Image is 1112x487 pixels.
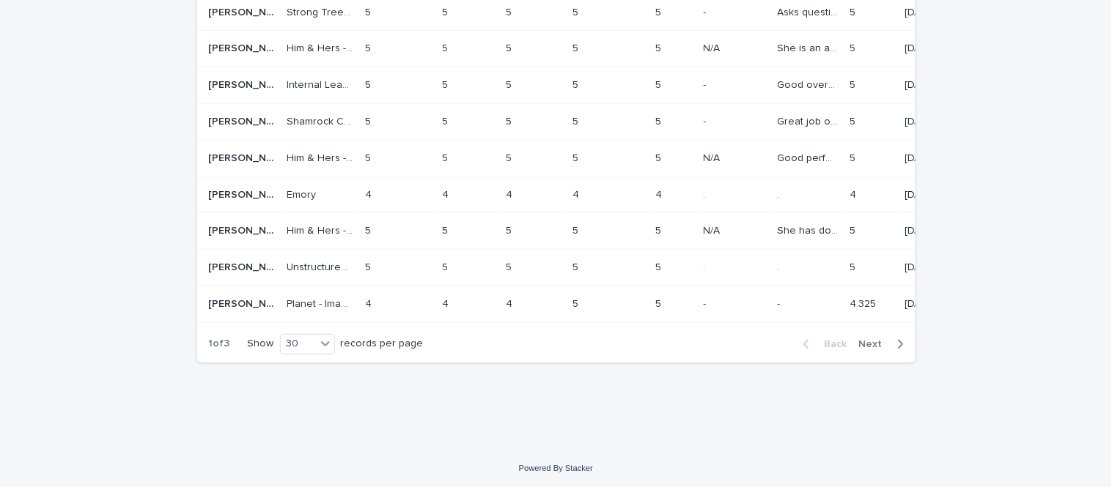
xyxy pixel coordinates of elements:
p: 5 [443,259,452,274]
p: 5 [655,222,664,237]
p: Show [248,338,274,350]
p: Urooj Saeed [209,259,279,274]
p: Great job overall [778,113,842,128]
p: 5 [365,259,374,274]
p: 5 [655,4,664,19]
p: 5 [850,222,859,237]
p: 5 [655,149,664,165]
p: 5 [365,222,374,237]
div: 30 [281,336,316,352]
p: 5 [507,222,515,237]
p: 5 [443,113,452,128]
p: 5 [572,40,581,55]
p: 4 [655,186,665,201]
p: 5 [365,40,374,55]
p: 5 [443,76,452,92]
p: 5 [572,4,581,19]
p: [DATE] [905,189,950,201]
p: N/A [704,40,723,55]
p: Urooj Saeed [209,149,279,165]
p: 5 [655,259,664,274]
p: Unstructured Technologies New docs Labeling Project (Doclaynet) [287,259,356,274]
p: Urooj Saeed [209,113,279,128]
button: Next [853,338,916,351]
p: 5 [365,4,374,19]
tr: [PERSON_NAME][PERSON_NAME] Him & Hers - Content Upload + OptimizationHim & Hers - Content Upload ... [197,31,974,67]
p: 5 [365,113,374,128]
p: 5 [507,4,515,19]
p: 5 [850,259,859,274]
p: She is an amazing team member [778,40,842,55]
p: 5 [507,40,515,55]
p: 5 [572,222,581,237]
p: - [704,76,710,92]
tr: [PERSON_NAME][PERSON_NAME] Shamrock Capital - Organizational ChartsShamrock Capital - Organizatio... [197,104,974,141]
p: Urooj Saeed [209,4,279,19]
p: 5 [443,222,452,237]
p: Urooj Saeed [209,186,279,201]
p: 1 of 3 [197,326,242,362]
tr: [PERSON_NAME][PERSON_NAME] Him & Hers - Content Upload + OptimizationHim & Hers - Content Upload ... [197,140,974,176]
p: 4 [443,295,452,311]
p: 5 [850,113,859,128]
p: Him & Hers - Content Upload + Optimization [287,40,356,55]
a: Powered By Stacker [519,464,593,472]
p: 5 [655,76,664,92]
p: 5 [507,149,515,165]
p: 5 [507,259,515,274]
p: [DATE] [905,116,950,128]
p: Him & Hers - Content Upload + Optimization [287,149,356,165]
p: 4 [365,186,375,201]
p: Good performance overall [778,149,842,165]
p: 4.325 [850,295,880,311]
p: 4 [572,186,582,201]
p: 5 [572,113,581,128]
p: N/A [704,222,723,237]
button: Back [792,338,853,351]
tr: [PERSON_NAME][PERSON_NAME] Planet - Image Annotation (Clouds)Planet - Image Annotation (Clouds) 4... [197,286,974,323]
p: Urooj Saeed [209,222,279,237]
p: Planet - Image Annotation (Clouds) [287,295,356,311]
p: Urooj Saeed [209,40,279,55]
p: Urooj Saeed [209,295,279,311]
p: Emory [287,186,319,201]
p: 4 [365,295,375,311]
p: 5 [655,40,664,55]
p: [DATE] [905,298,950,311]
p: [DATE] [905,225,950,237]
p: [DATE] [905,42,950,55]
p: . [704,259,709,274]
p: 4 [443,186,452,201]
p: 5 [365,149,374,165]
p: 4 [507,295,516,311]
p: She has done an amazing job. Good at her work [778,222,842,237]
p: 4 [507,186,516,201]
p: 5 [572,259,581,274]
p: 5 [507,76,515,92]
p: Internal Lead Gen [287,76,356,92]
span: Back [816,339,847,349]
p: 5 [850,149,859,165]
p: . [778,259,783,274]
p: - [704,113,710,128]
p: Him & Hers - Content Upload + Optimization [287,222,356,237]
p: Shamrock Capital - Organizational Charts [287,113,356,128]
p: . [704,186,709,201]
p: 5 [443,149,452,165]
tr: [PERSON_NAME][PERSON_NAME] Internal Lead GenInternal Lead Gen 55 55 55 55 55 -- Good overallGood ... [197,67,974,104]
p: . [778,186,783,201]
p: - [704,4,710,19]
p: 5 [507,113,515,128]
p: Urooj Saeed [209,76,279,92]
p: 5 [655,113,664,128]
p: 5 [365,76,374,92]
span: Next [859,339,891,349]
p: Asks questions to actually figure out the project's needs! That is great and shows her commitment... [778,4,842,19]
p: Strong Tree Engineering - LeadGen DPW [287,4,356,19]
p: [DATE] [905,152,950,165]
p: [DATE] [905,79,950,92]
p: 5 [443,40,452,55]
p: 5 [443,4,452,19]
p: records per page [341,338,424,350]
tr: [PERSON_NAME][PERSON_NAME] Unstructured Technologies New docs Labeling Project (Doclaynet)Unstruc... [197,250,974,286]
